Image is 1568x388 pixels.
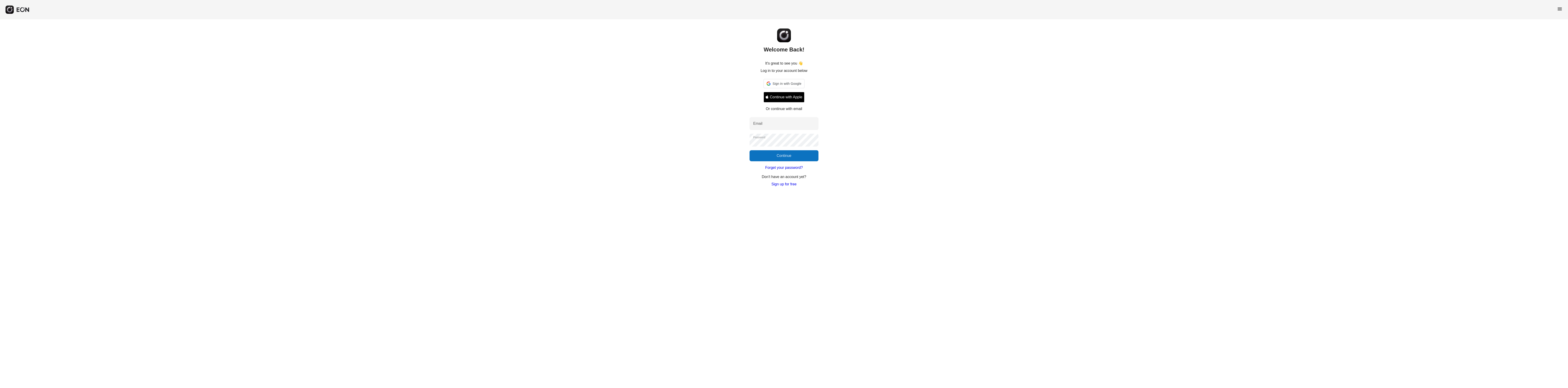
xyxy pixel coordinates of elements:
button: Signin with apple ID [764,92,804,102]
span: menu [1557,6,1562,12]
a: Forget your password? [765,165,803,170]
p: Log in to your account below [761,68,807,74]
p: Or continue with email [766,106,802,112]
p: It's great to see you 👋 [765,61,803,66]
a: Sign up for free [771,181,796,187]
button: Continue [750,150,818,161]
p: Don't have an account yet? [762,174,806,180]
div: Sign in with Google [764,79,804,88]
label: Email [753,121,762,126]
label: Password [753,136,765,139]
span: Sign in with Google [773,81,801,86]
h2: Welcome Back! [764,46,804,53]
